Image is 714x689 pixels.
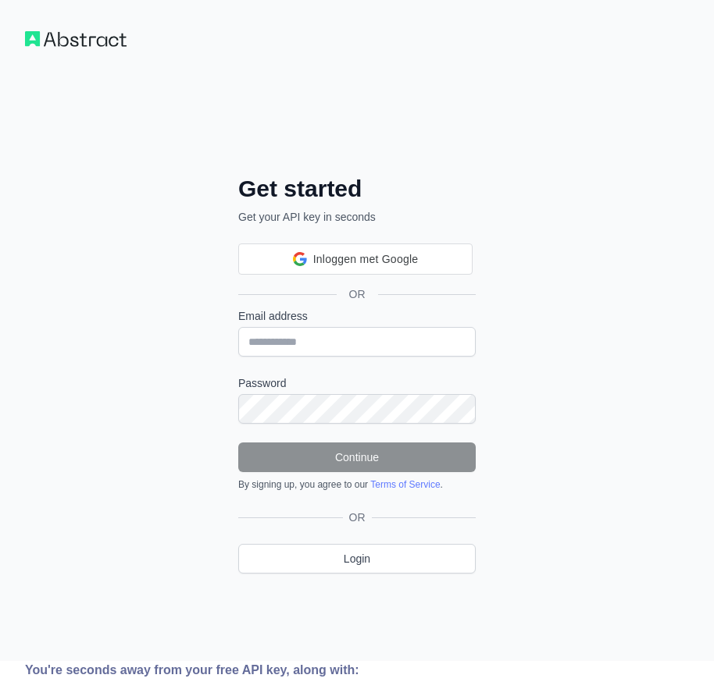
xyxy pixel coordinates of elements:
h2: Get started [238,175,476,203]
button: Continue [238,442,476,472]
label: Password [238,375,476,391]
span: OR [343,510,372,525]
a: Terms of Service [370,479,440,490]
label: Email address [238,308,476,324]
div: Inloggen met Google [238,243,473,275]
span: OR [337,286,378,302]
div: By signing up, you agree to our . [238,478,476,491]
a: Login [238,544,476,574]
p: Get your API key in seconds [238,209,476,225]
span: Inloggen met Google [313,251,419,268]
img: Workflow [25,31,127,47]
div: You're seconds away from your free API key, along with: [25,661,505,680]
